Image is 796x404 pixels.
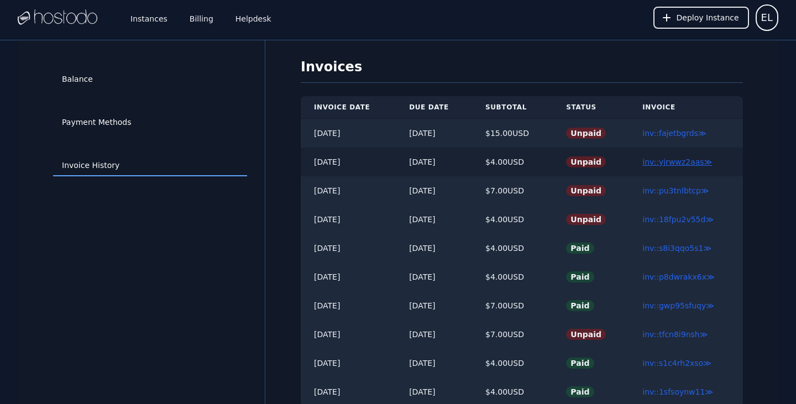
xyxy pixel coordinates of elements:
td: [DATE] [396,148,472,176]
a: inv::pu3tnlbtcp≫ [642,186,709,195]
a: inv::fajetbgrds≫ [642,129,706,138]
td: [DATE] [301,119,396,148]
a: Payment Methods [53,112,247,133]
td: [DATE] [301,148,396,176]
button: Deploy Instance [653,7,749,29]
a: inv::1sfsoynw11≫ [642,387,713,396]
td: [DATE] [396,205,472,234]
td: [DATE] [301,234,396,263]
td: [DATE] [301,291,396,320]
td: [DATE] [301,349,396,377]
span: Unpaid [566,214,606,225]
a: Balance [53,69,247,90]
th: Subtotal [472,96,553,119]
td: [DATE] [396,320,472,349]
a: inv::tfcn8i9nsh≫ [642,330,708,339]
td: [DATE] [396,291,472,320]
div: $ 7.00 USD [485,185,540,196]
span: Paid [566,358,594,369]
a: inv::gwp95sfuqy≫ [642,301,714,310]
h1: Invoices [301,58,743,83]
td: [DATE] [301,176,396,205]
span: Unpaid [566,156,606,167]
span: EL [761,10,773,25]
td: [DATE] [396,119,472,148]
th: Invoice Date [301,96,396,119]
span: Deploy Instance [677,12,739,23]
div: $ 4.00 USD [485,358,540,369]
span: Paid [566,243,594,254]
td: [DATE] [396,263,472,291]
a: inv::18fpu2v55d≫ [642,215,714,224]
div: $ 7.00 USD [485,329,540,340]
td: [DATE] [301,205,396,234]
a: inv::yjrwwz2aas≫ [642,158,712,166]
a: Invoice History [53,155,247,176]
a: inv::s8i3qqo5s1≫ [642,244,711,253]
div: $ 4.00 USD [485,386,540,397]
td: [DATE] [396,234,472,263]
span: Paid [566,271,594,282]
td: [DATE] [396,349,472,377]
th: Invoice [629,96,743,119]
img: Logo [18,9,97,26]
td: [DATE] [396,176,472,205]
div: $ 4.00 USD [485,156,540,167]
a: inv::s1c4rh2xso≫ [642,359,711,368]
div: $ 4.00 USD [485,243,540,254]
div: $ 4.00 USD [485,214,540,225]
span: Unpaid [566,128,606,139]
td: [DATE] [301,320,396,349]
a: inv::p8dwrakx6x≫ [642,272,714,281]
div: $ 15.00 USD [485,128,540,139]
span: Paid [566,386,594,397]
th: Due Date [396,96,472,119]
div: $ 4.00 USD [485,271,540,282]
span: Unpaid [566,329,606,340]
span: Unpaid [566,185,606,196]
th: Status [553,96,629,119]
div: $ 7.00 USD [485,300,540,311]
button: User menu [756,4,778,31]
td: [DATE] [301,263,396,291]
span: Paid [566,300,594,311]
